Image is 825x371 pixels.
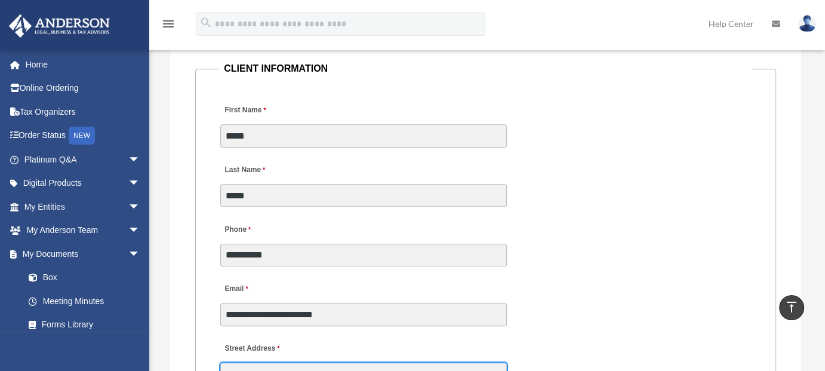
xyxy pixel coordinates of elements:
legend: CLIENT INFORMATION [219,60,752,77]
img: User Pic [798,15,816,32]
label: First Name [220,103,269,119]
span: arrow_drop_down [128,171,152,196]
span: arrow_drop_down [128,219,152,243]
a: My Documentsarrow_drop_down [8,242,158,266]
a: Home [8,53,158,76]
img: Anderson Advisors Platinum Portal [5,14,113,38]
a: Box [17,266,158,290]
a: Online Ordering [8,76,158,100]
i: vertical_align_top [784,300,799,314]
a: Platinum Q&Aarrow_drop_down [8,148,158,171]
span: arrow_drop_down [128,148,152,172]
a: My Entitiesarrow_drop_down [8,195,158,219]
a: Forms Library [17,313,158,337]
label: Last Name [220,162,268,179]
span: arrow_drop_down [128,242,152,266]
a: menu [161,21,176,31]
a: vertical_align_top [779,295,804,320]
a: Order StatusNEW [8,124,158,148]
a: Tax Organizers [8,100,158,124]
i: search [199,16,213,29]
label: Email [220,281,251,298]
label: Phone [220,222,254,238]
label: Street Address [220,341,334,357]
a: Meeting Minutes [17,289,152,313]
i: menu [161,17,176,31]
span: arrow_drop_down [128,195,152,219]
a: My Anderson Teamarrow_drop_down [8,219,158,243]
a: Digital Productsarrow_drop_down [8,171,158,195]
div: NEW [69,127,95,145]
